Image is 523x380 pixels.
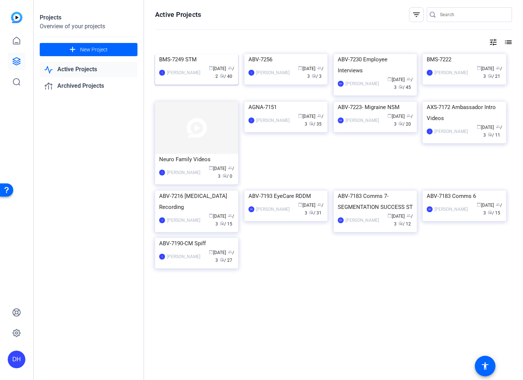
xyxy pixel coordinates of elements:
span: group [317,202,322,207]
span: [DATE] [298,203,315,208]
span: radio [488,132,492,137]
div: ABV-7230 Employee Interviews [338,54,413,76]
span: / 15 [220,221,232,227]
button: New Project [40,43,137,56]
span: / 40 [220,74,232,79]
span: radio [309,121,314,126]
span: radio [222,173,227,178]
span: radio [220,257,224,262]
span: group [228,250,232,254]
span: / 3 [483,203,502,216]
div: [PERSON_NAME] [167,169,200,176]
span: / 12 [398,221,411,227]
div: DH [338,217,344,223]
div: [PERSON_NAME] [256,69,290,76]
div: Projects [40,13,137,22]
div: [PERSON_NAME] [256,117,290,124]
div: DH [427,206,433,212]
span: / 35 [309,122,322,127]
div: Overview of your projects [40,22,137,31]
div: [PERSON_NAME] [345,217,379,224]
span: / 15 [488,210,500,216]
span: calendar_today [477,124,481,129]
img: blue-gradient.svg [11,12,22,23]
mat-icon: add [68,45,77,54]
span: [DATE] [477,66,494,71]
span: [DATE] [477,125,494,130]
span: group [228,213,232,218]
div: Neuro Family Videos [159,154,234,165]
span: [DATE] [298,114,315,119]
div: AGNA-7151 [248,102,323,113]
span: calendar_today [298,66,302,70]
a: Archived Projects [40,79,137,94]
span: group [406,113,411,118]
span: group [406,77,411,81]
input: Search [440,10,506,19]
span: [DATE] [209,250,226,255]
span: / 3 [305,114,323,127]
span: group [228,166,232,170]
mat-icon: tune [489,38,498,47]
div: J [159,217,165,223]
div: ABV-7183 Comms 6 [427,191,502,202]
span: [DATE] [477,203,494,208]
span: calendar_today [298,113,302,118]
div: DH [8,351,25,368]
mat-icon: accessibility [481,362,490,370]
span: radio [312,73,316,78]
span: [DATE] [209,166,226,171]
div: [PERSON_NAME] [256,206,290,213]
span: New Project [80,46,108,54]
span: / 27 [220,258,232,263]
mat-icon: filter_list [412,10,421,19]
div: J [427,129,433,134]
span: [DATE] [387,77,405,82]
span: / 3 [394,214,413,227]
div: J [159,170,165,175]
div: [PERSON_NAME] [434,69,468,76]
div: [PERSON_NAME] [434,206,468,213]
span: group [317,66,322,70]
div: ABV-7223- Migraine NSM [338,102,413,113]
div: J [159,70,165,76]
span: / 45 [398,85,411,90]
span: radio [488,73,492,78]
div: DH [248,206,254,212]
span: radio [220,73,224,78]
span: / 3 [215,214,234,227]
span: calendar_today [209,213,213,218]
span: calendar_today [477,202,481,207]
span: [DATE] [298,66,315,71]
span: group [228,66,232,70]
div: J [248,117,254,123]
div: [PERSON_NAME] [167,217,200,224]
div: DH [338,81,344,87]
div: AXS-7172 Ambassador Intro Videos [427,102,502,124]
span: / 3 [483,125,502,138]
div: [PERSON_NAME] [345,117,379,124]
span: [DATE] [387,114,405,119]
div: J [248,70,254,76]
div: [PERSON_NAME] [345,80,379,87]
div: ABV-7183 Comms 7-SEGMENTATION SUCCESS ST [338,191,413,213]
div: BMS-7249 STM [159,54,234,65]
span: radio [309,210,314,214]
span: radio [398,121,403,126]
div: DH [338,117,344,123]
span: group [496,124,500,129]
span: calendar_today [209,166,213,170]
mat-icon: list [503,38,512,47]
span: [DATE] [209,66,226,71]
span: group [317,113,322,118]
span: group [406,213,411,218]
span: / 11 [488,133,500,138]
span: calendar_today [298,202,302,207]
div: ABV-7193 EyeCare RDDM [248,191,323,202]
div: J [159,254,165,260]
div: J [427,70,433,76]
div: BMS-7222 [427,54,502,65]
span: / 20 [398,122,411,127]
span: calendar_today [387,113,392,118]
span: radio [398,221,403,225]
